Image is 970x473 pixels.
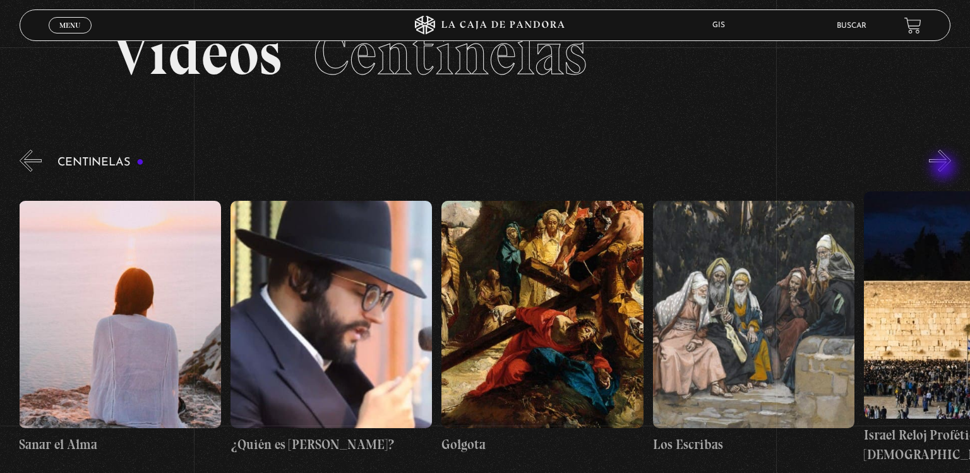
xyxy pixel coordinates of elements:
h2: Videos [112,24,858,84]
span: Menu [59,21,80,29]
span: Cerrar [56,32,85,41]
a: View your shopping cart [904,16,921,33]
h4: Sanar el Alma [19,434,220,455]
h3: Centinelas [57,157,144,169]
button: Next [929,150,951,172]
button: Previous [20,150,42,172]
h4: Golgota [441,434,643,455]
span: GIS [706,21,738,29]
h4: ¿Quién es [PERSON_NAME]? [231,434,432,455]
a: Buscar [837,22,866,30]
h4: Los Escribas [653,434,854,455]
span: Centinelas [313,18,587,90]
